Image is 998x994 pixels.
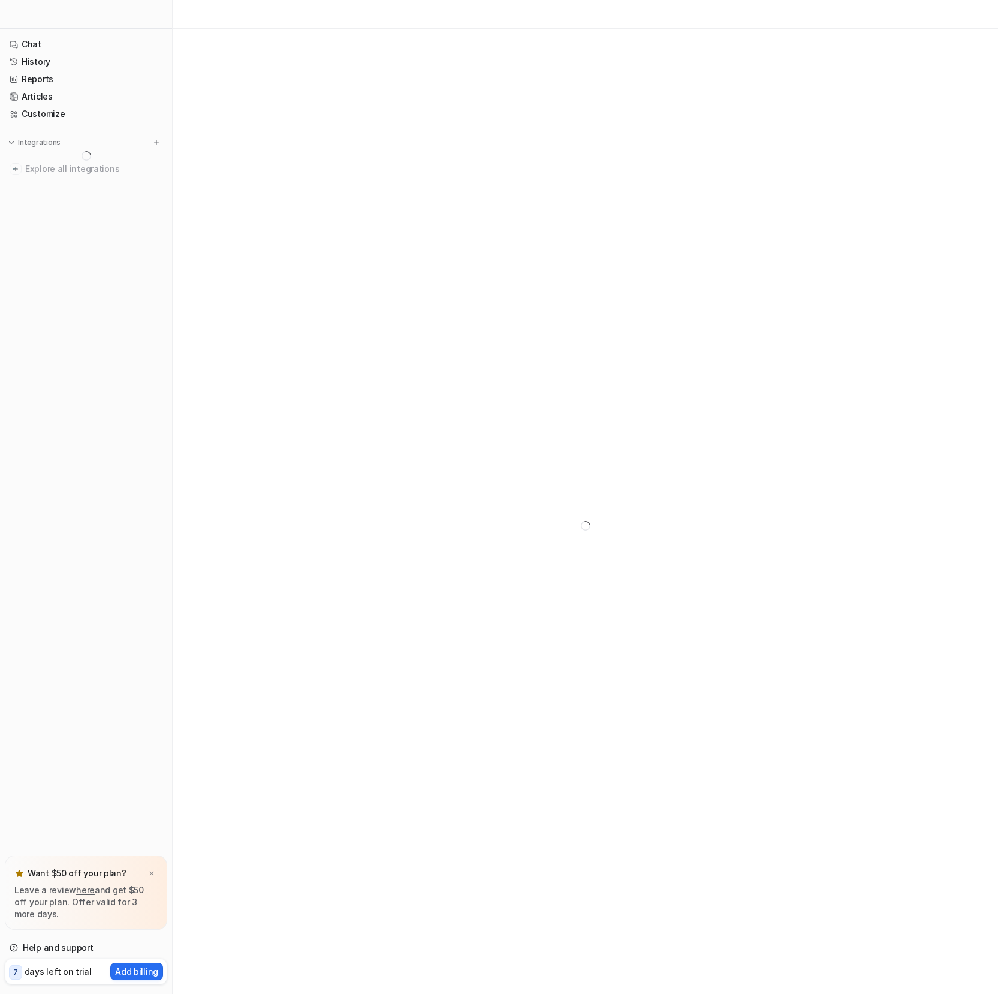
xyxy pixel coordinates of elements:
img: menu_add.svg [152,138,161,147]
p: Integrations [18,138,61,147]
p: 7 [13,967,18,978]
a: Customize [5,106,167,122]
p: days left on trial [25,965,92,978]
a: Chat [5,36,167,53]
a: Reports [5,71,167,88]
img: x [148,870,155,878]
a: Help and support [5,939,167,956]
p: Want $50 off your plan? [28,868,126,879]
a: here [76,885,95,895]
a: History [5,53,167,70]
img: explore all integrations [10,163,22,175]
img: star [14,869,24,878]
img: expand menu [7,138,16,147]
a: Explore all integrations [5,161,167,177]
span: Explore all integrations [25,159,162,179]
p: Add billing [115,965,158,978]
button: Add billing [110,963,163,980]
button: Integrations [5,137,64,149]
p: Leave a review and get $50 off your plan. Offer valid for 3 more days. [14,884,158,920]
a: Articles [5,88,167,105]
